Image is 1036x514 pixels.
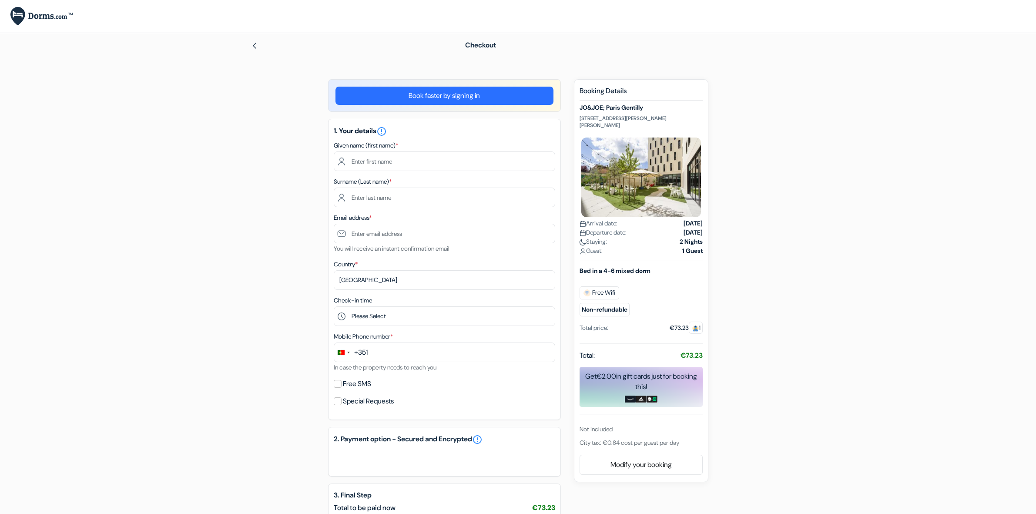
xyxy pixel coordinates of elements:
[580,323,608,333] div: Total price:
[334,177,392,186] label: Surname (Last name)
[334,126,555,137] h5: 1. Your details
[251,42,258,49] img: left_arrow.svg
[692,325,699,332] img: guest.svg
[335,87,553,105] a: Book faster by signing in
[334,363,436,371] small: In case the property needs to reach you
[10,7,73,26] img: Dorms.com
[334,245,449,252] small: You will receive an instant confirmation email
[580,87,703,101] h5: Booking Details
[580,219,617,228] span: Arrival date:
[597,372,616,381] span: €2.00
[334,503,396,512] span: Total to be paid now
[580,115,703,129] p: [STREET_ADDRESS][PERSON_NAME][PERSON_NAME]
[647,396,657,403] img: uber-uber-eats-card.png
[334,188,555,207] input: Enter last name
[334,141,398,150] label: Given name (first name)
[580,457,702,473] a: Modify your booking
[472,434,483,445] a: error_outline
[334,296,372,305] label: Check-in time
[580,248,586,255] img: user_icon.svg
[580,303,630,316] small: Non-refundable
[580,286,619,299] span: Free Wifi
[682,246,703,255] strong: 1 Guest
[334,332,393,341] label: Mobile Phone number
[580,267,650,275] b: Bed in a 4-6 mixed dorm
[580,239,586,245] img: moon.svg
[580,221,586,227] img: calendar.svg
[334,224,555,243] input: Enter email address
[684,228,703,237] strong: [DATE]
[684,219,703,228] strong: [DATE]
[343,395,394,407] label: Special Requests
[334,343,368,362] button: Change country, selected Portugal (+351)
[532,503,555,512] span: €73.23
[636,396,647,403] img: adidas-card.png
[376,126,387,137] i: error_outline
[583,289,590,296] img: free_wifi.svg
[376,126,387,135] a: error_outline
[580,439,679,447] span: City tax: €0.84 cost per guest per day
[670,323,703,333] div: €73.23
[343,378,371,390] label: Free SMS
[681,351,703,360] strong: €73.23
[354,347,368,358] div: +351
[689,322,703,334] span: 1
[334,151,555,171] input: Enter first name
[580,104,703,111] h5: JO&JOE; Paris Gentilly
[580,246,603,255] span: Guest:
[334,434,555,445] h5: 2. Payment option - Secured and Encrypted
[465,40,496,50] span: Checkout
[680,237,703,246] strong: 2 Nights
[580,350,595,361] span: Total:
[580,237,607,246] span: Staying:
[580,230,586,236] img: calendar.svg
[580,425,703,434] div: Not included
[625,396,636,403] img: amazon-card-no-text.png
[580,371,703,392] div: Get in gift cards just for booking this!
[334,213,372,222] label: Email address
[580,228,627,237] span: Departure date:
[334,260,358,269] label: Country
[334,491,555,499] h5: 3. Final Step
